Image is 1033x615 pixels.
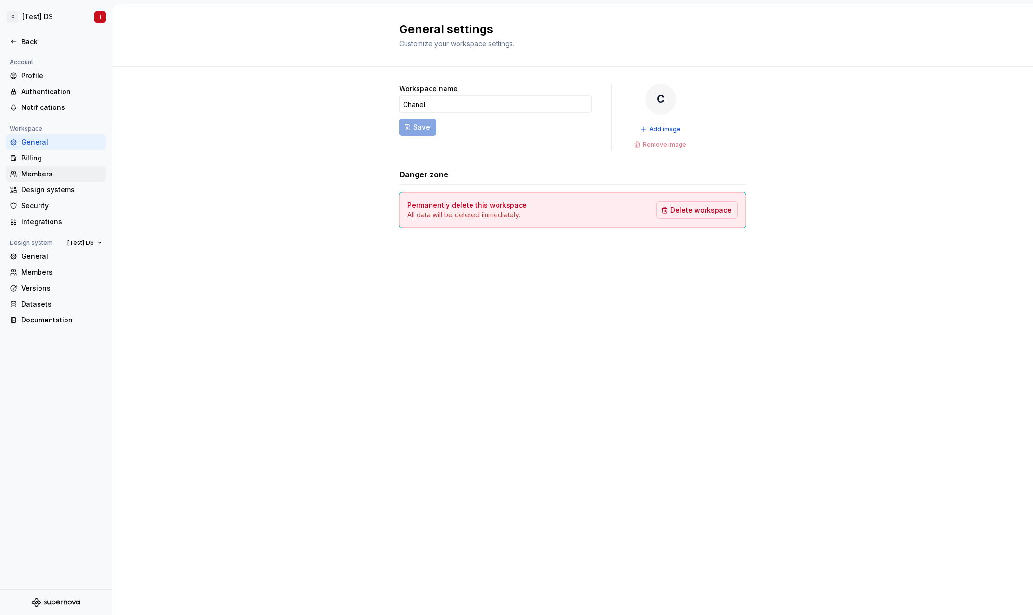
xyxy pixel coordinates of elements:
div: General [21,252,102,261]
button: Delete workspace [656,201,738,219]
label: Workspace name [399,84,458,94]
div: Back [21,37,102,47]
a: General [6,134,106,150]
div: Versions [21,283,102,293]
div: Datasets [21,299,102,309]
div: General [21,137,102,147]
svg: Supernova Logo [32,598,80,607]
span: [Test] DS [67,239,94,247]
a: Billing [6,150,106,166]
h3: Danger zone [399,169,448,180]
div: Billing [21,153,102,163]
div: Design systems [21,185,102,195]
div: Account [6,56,37,68]
div: Design system [6,237,56,249]
a: General [6,249,106,264]
div: C [645,84,676,115]
div: I [100,13,101,21]
a: Members [6,265,106,280]
a: Security [6,198,106,214]
div: Workspace [6,123,46,134]
a: Documentation [6,312,106,328]
a: Members [6,166,106,182]
div: Members [21,169,102,179]
div: Members [21,267,102,277]
div: C [7,11,18,23]
button: Add image [637,122,685,136]
a: Notifications [6,100,106,115]
a: Authentication [6,84,106,99]
div: Integrations [21,217,102,227]
h2: General settings [399,22,734,37]
span: Customize your workspace settings. [399,40,514,48]
a: Back [6,34,106,50]
div: Notifications [21,103,102,112]
a: Versions [6,281,106,296]
h4: Permanently delete this workspace [407,201,527,210]
div: Profile [21,71,102,80]
div: [Test] DS [22,12,53,22]
a: Profile [6,68,106,83]
div: Authentication [21,87,102,96]
div: Security [21,201,102,211]
span: Add image [649,125,680,133]
button: C[Test] DSI [2,6,110,27]
p: All data will be deleted immediately. [407,210,527,220]
span: Delete workspace [670,205,732,215]
a: Datasets [6,296,106,312]
a: Integrations [6,214,106,229]
a: Design systems [6,182,106,198]
div: Documentation [21,315,102,325]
